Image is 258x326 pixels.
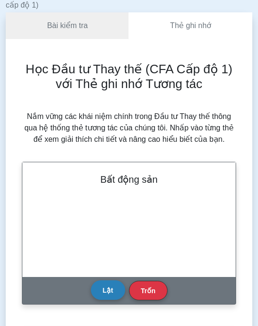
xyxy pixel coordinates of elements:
[129,12,252,40] a: Thẻ ghi nhớ
[170,21,211,30] font: Thẻ ghi nhớ
[6,12,129,40] a: Bài kiểm tra
[26,62,232,91] font: Học Đầu tư Thay thế (CFA Cấp độ 1) với Thẻ ghi nhớ Tương tác
[47,21,88,30] font: Bài kiểm tra
[91,280,125,299] button: Lật
[100,174,158,185] font: Bất động sản
[129,281,168,300] button: Trốn
[141,287,156,295] font: Trốn
[24,112,234,143] font: Nắm vững các khái niệm chính trong Đầu tư Thay thế thông qua hệ thống thẻ tương tác của chúng tôi...
[103,286,113,294] font: Lật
